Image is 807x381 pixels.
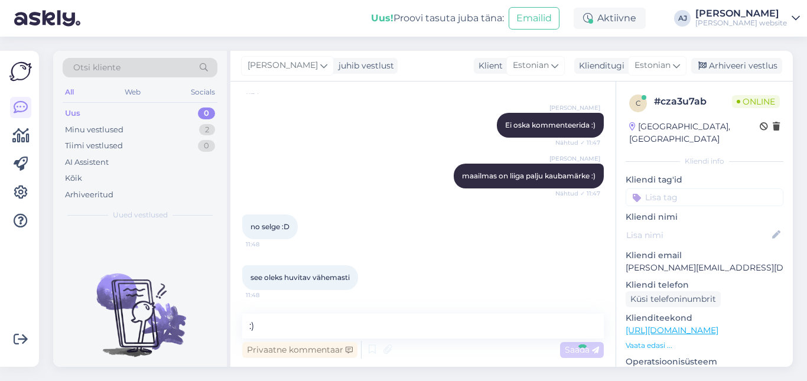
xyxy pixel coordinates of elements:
[626,291,721,307] div: Küsi telefoninumbrit
[53,252,227,359] img: No chats
[674,10,691,27] div: AJ
[113,210,168,220] span: Uued vestlused
[555,189,600,198] span: Nähtud ✓ 11:47
[334,60,394,72] div: juhib vestlust
[246,291,290,299] span: 11:48
[513,59,549,72] span: Estonian
[9,60,32,83] img: Askly Logo
[574,60,624,72] div: Klienditugi
[691,58,782,74] div: Arhiveeri vestlus
[626,279,783,291] p: Kliendi telefon
[695,9,787,18] div: [PERSON_NAME]
[65,124,123,136] div: Minu vestlused
[626,229,770,242] input: Lisa nimi
[198,140,215,152] div: 0
[509,7,559,30] button: Emailid
[474,60,503,72] div: Klient
[505,121,596,129] span: Ei oska kommenteerida :)
[246,240,290,249] span: 11:48
[73,61,121,74] span: Otsi kliente
[574,8,646,29] div: Aktiivne
[250,273,350,282] span: see oleks huvitav vähemasti
[65,108,80,119] div: Uus
[626,174,783,186] p: Kliendi tag'id
[250,222,289,231] span: no selge :D
[65,157,109,168] div: AI Assistent
[626,211,783,223] p: Kliendi nimi
[626,312,783,324] p: Klienditeekond
[188,84,217,100] div: Socials
[371,11,504,25] div: Proovi tasuta juba täna:
[198,108,215,119] div: 0
[371,12,393,24] b: Uus!
[555,138,600,147] span: Nähtud ✓ 11:47
[732,95,780,108] span: Online
[626,188,783,206] input: Lisa tag
[695,18,787,28] div: [PERSON_NAME] website
[199,124,215,136] div: 2
[626,356,783,368] p: Operatsioonisüsteem
[636,99,641,108] span: c
[65,172,82,184] div: Kõik
[626,156,783,167] div: Kliendi info
[65,140,123,152] div: Tiimi vestlused
[626,249,783,262] p: Kliendi email
[65,189,113,201] div: Arhiveeritud
[634,59,671,72] span: Estonian
[629,121,760,145] div: [GEOGRAPHIC_DATA], [GEOGRAPHIC_DATA]
[549,154,600,163] span: [PERSON_NAME]
[626,325,718,336] a: [URL][DOMAIN_NAME]
[122,84,143,100] div: Web
[248,59,318,72] span: [PERSON_NAME]
[626,262,783,274] p: [PERSON_NAME][EMAIL_ADDRESS][DOMAIN_NAME]
[549,103,600,112] span: [PERSON_NAME]
[626,340,783,351] p: Vaata edasi ...
[654,95,732,109] div: # cza3u7ab
[63,84,76,100] div: All
[695,9,800,28] a: [PERSON_NAME][PERSON_NAME] website
[462,171,596,180] span: maailmas on liiga palju kaubamärke :)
